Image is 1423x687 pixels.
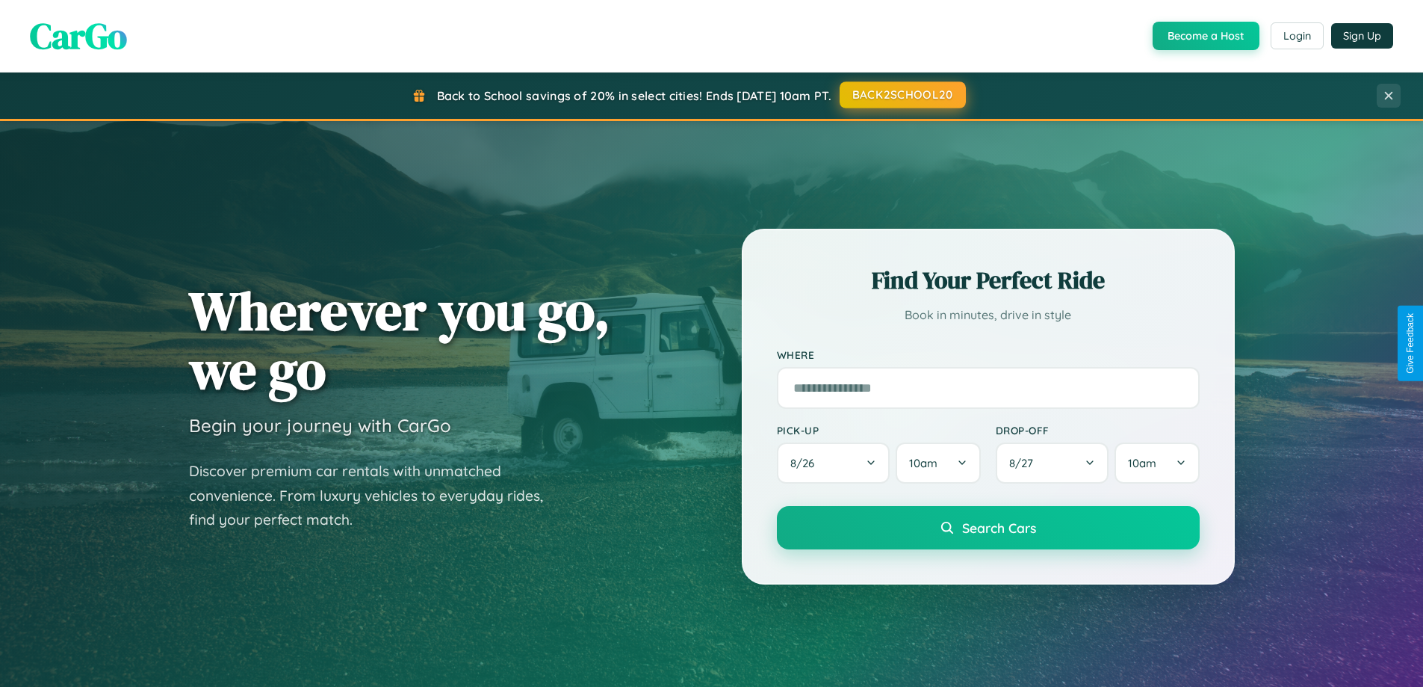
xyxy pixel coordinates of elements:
button: Login [1271,22,1324,49]
span: 10am [909,456,937,470]
h3: Begin your journey with CarGo [189,414,451,437]
p: Discover premium car rentals with unmatched convenience. From luxury vehicles to everyday rides, ... [189,459,562,532]
button: Sign Up [1331,23,1393,49]
h2: Find Your Perfect Ride [777,264,1200,297]
button: BACK2SCHOOL20 [840,81,966,108]
span: Back to School savings of 20% in select cities! Ends [DATE] 10am PT. [437,88,831,103]
button: 10am [1114,443,1199,484]
label: Drop-off [996,424,1200,437]
button: Become a Host [1153,22,1259,50]
span: Search Cars [962,520,1036,536]
p: Book in minutes, drive in style [777,304,1200,326]
h1: Wherever you go, we go [189,281,610,399]
span: CarGo [30,11,127,61]
button: 10am [896,443,980,484]
button: 8/26 [777,443,890,484]
span: 8 / 27 [1009,456,1041,470]
span: 10am [1128,456,1156,470]
label: Where [777,348,1200,361]
div: Give Feedback [1405,313,1416,374]
button: Search Cars [777,506,1200,549]
label: Pick-up [777,424,981,437]
button: 8/27 [996,443,1109,484]
span: 8 / 26 [790,456,822,470]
